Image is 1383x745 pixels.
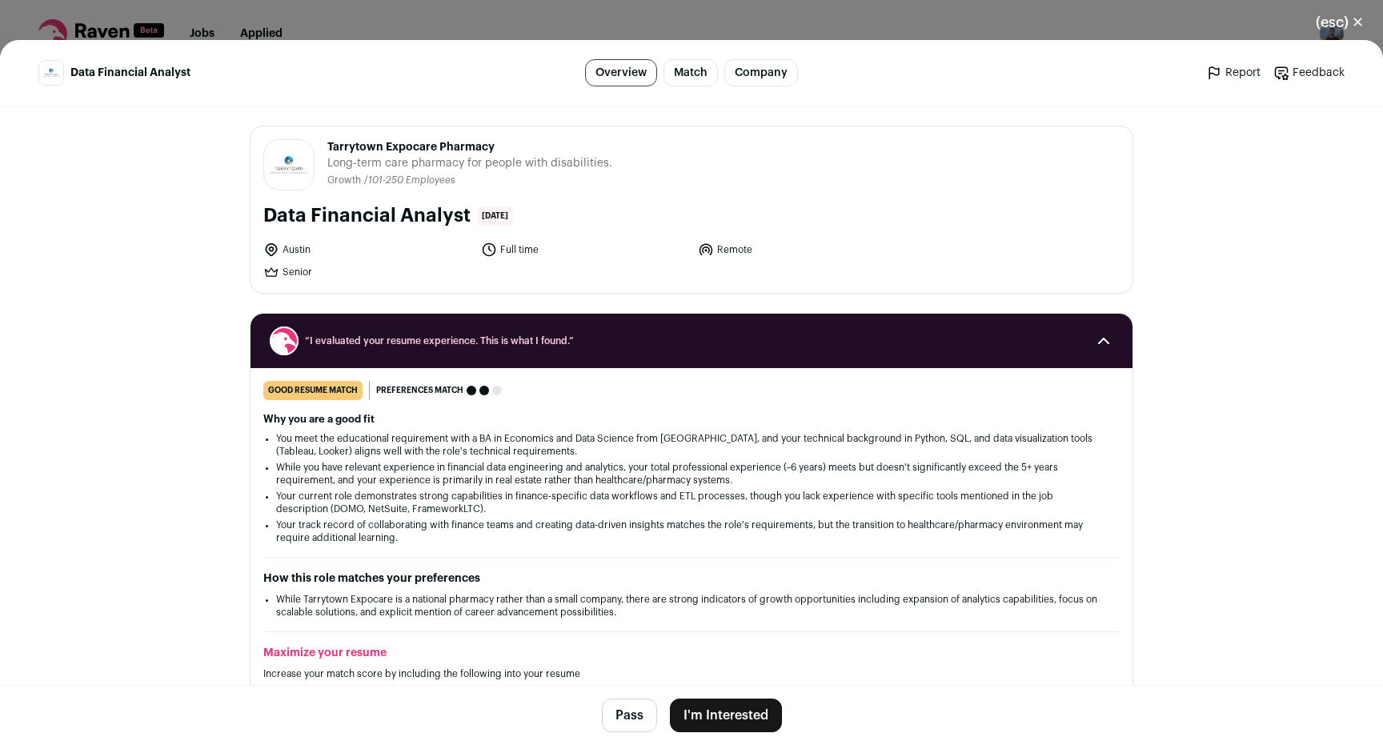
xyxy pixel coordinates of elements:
a: Match [663,59,718,86]
button: Close modal [1297,5,1383,40]
h2: Why you are a good fit [263,413,1120,426]
li: / [364,174,455,186]
li: You meet the educational requirement with a BA in Economics and Data Science from [GEOGRAPHIC_DAT... [276,432,1107,458]
img: b2ea42a400d2820429c845050d2a2fcd8a09e55316d7a70eb9564d88e24fc75a.jpg [264,140,314,190]
span: “I evaluated your resume experience. This is what I found.” [305,334,1078,347]
span: Data Financial Analyst [70,65,190,81]
li: While Tarrytown Expocare is a national pharmacy rather than a small company, there are strong ind... [276,593,1107,619]
li: Full time [481,242,689,258]
li: Austin [263,242,471,258]
li: Remote [698,242,906,258]
a: Feedback [1273,65,1345,81]
li: Senior [263,264,471,280]
span: Preferences match [376,383,463,399]
li: Your track record of collaborating with finance teams and creating data-driven insights matches t... [276,519,1107,544]
a: Overview [585,59,657,86]
span: 101-250 Employees [368,175,455,185]
img: b2ea42a400d2820429c845050d2a2fcd8a09e55316d7a70eb9564d88e24fc75a.jpg [39,61,63,85]
span: Tarrytown Expocare Pharmacy [327,139,612,155]
button: Pass [602,699,657,732]
a: Report [1206,65,1261,81]
h1: Data Financial Analyst [263,203,471,229]
button: I'm Interested [670,699,782,732]
div: good resume match [263,381,363,400]
span: [DATE] [477,206,513,226]
p: Increase your match score by including the following into your resume [263,667,1120,680]
h2: How this role matches your preferences [263,571,1120,587]
h2: Maximize your resume [263,645,1120,661]
li: Growth [327,174,364,186]
li: Your current role demonstrates strong capabilities in finance-specific data workflows and ETL pro... [276,490,1107,515]
li: While you have relevant experience in financial data engineering and analytics, your total profes... [276,461,1107,487]
span: Long-term care pharmacy for people with disabilities. [327,155,612,171]
a: Company [724,59,798,86]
